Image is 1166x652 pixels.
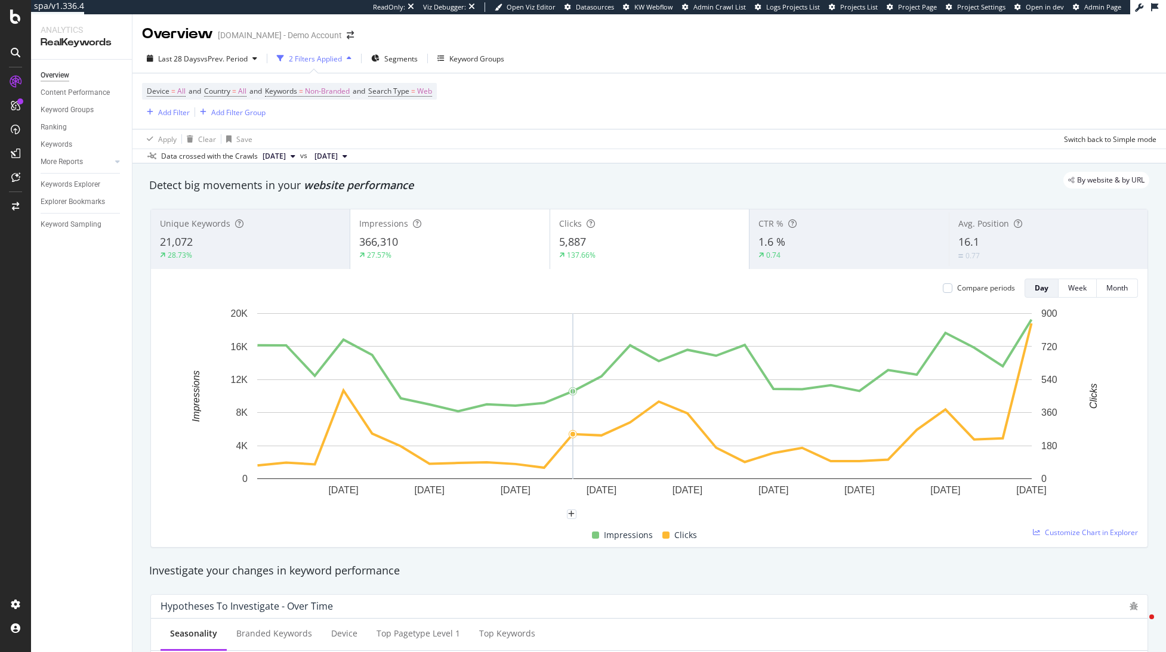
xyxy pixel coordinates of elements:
[238,83,246,100] span: All
[232,86,236,96] span: =
[1097,279,1138,298] button: Month
[198,134,216,144] div: Clear
[1016,485,1046,495] text: [DATE]
[377,628,460,639] div: Top pagetype Level 1
[236,441,248,451] text: 4K
[1088,384,1099,409] text: Clicks
[1084,2,1121,11] span: Admin Page
[160,218,230,229] span: Unique Keywords
[347,31,354,39] div: arrow-right-arrow-left
[1106,283,1128,293] div: Month
[449,54,504,64] div: Keyword Groups
[249,86,262,96] span: and
[433,49,509,68] button: Keyword Groups
[41,156,83,168] div: More Reports
[559,218,582,229] span: Clicks
[1041,308,1057,319] text: 900
[242,474,248,484] text: 0
[1014,2,1064,12] a: Open in dev
[41,69,69,82] div: Overview
[898,2,937,11] span: Project Page
[265,86,297,96] span: Keywords
[195,105,266,119] button: Add Filter Group
[231,308,248,319] text: 20K
[758,234,785,249] span: 1.6 %
[673,485,702,495] text: [DATE]
[1073,2,1121,12] a: Admin Page
[263,151,286,162] span: 2025 Aug. 11th
[411,86,415,96] span: =
[314,151,338,162] span: 2025 Jul. 14th
[1077,177,1145,184] span: By website & by URL
[1045,527,1138,537] span: Customize Chart in Explorer
[958,218,1009,229] span: Avg. Position
[142,129,177,149] button: Apply
[204,86,230,96] span: Country
[41,121,124,134] a: Ranking
[367,250,391,260] div: 27.57%
[1041,474,1047,484] text: 0
[559,234,586,249] span: 5,887
[966,251,980,261] div: 0.77
[1125,611,1154,640] iframe: Intercom live chat
[272,49,356,68] button: 2 Filters Applied
[693,2,746,11] span: Admin Crawl List
[158,134,177,144] div: Apply
[1033,527,1138,537] a: Customize Chart in Explorer
[160,234,193,249] span: 21,072
[41,218,101,231] div: Keyword Sampling
[41,138,72,151] div: Keywords
[604,528,653,542] span: Impressions
[161,307,1129,514] svg: A chart.
[236,628,312,639] div: Branded Keywords
[501,485,530,495] text: [DATE]
[221,129,252,149] button: Save
[1041,375,1057,385] text: 540
[576,2,614,11] span: Datasources
[930,485,960,495] text: [DATE]
[331,628,357,639] div: Device
[299,86,303,96] span: =
[359,218,408,229] span: Impressions
[887,2,937,12] a: Project Page
[755,2,820,12] a: Logs Projects List
[1025,279,1059,298] button: Day
[1041,341,1057,351] text: 720
[366,49,422,68] button: Segments
[142,105,190,119] button: Add Filter
[168,250,192,260] div: 28.73%
[359,234,398,249] span: 366,310
[149,563,1149,579] div: Investigate your changes in keyword performance
[289,54,342,64] div: 2 Filters Applied
[41,36,122,50] div: RealKeywords
[373,2,405,12] div: ReadOnly:
[758,218,783,229] span: CTR %
[423,2,466,12] div: Viz Debugger:
[758,485,788,495] text: [DATE]
[587,485,616,495] text: [DATE]
[1026,2,1064,11] span: Open in dev
[305,83,350,100] span: Non-Branded
[310,149,352,163] button: [DATE]
[1063,172,1149,189] div: legacy label
[958,254,963,258] img: Equal
[231,341,248,351] text: 16K
[766,2,820,11] span: Logs Projects List
[1041,407,1057,418] text: 360
[1130,602,1138,610] div: bug
[191,370,201,422] text: Impressions
[41,104,94,116] div: Keyword Groups
[200,54,248,64] span: vs Prev. Period
[182,129,216,149] button: Clear
[957,2,1005,11] span: Project Settings
[567,250,596,260] div: 137.66%
[415,485,445,495] text: [DATE]
[142,49,262,68] button: Last 28 DaysvsPrev. Period
[623,2,673,12] a: KW Webflow
[766,250,781,260] div: 0.74
[236,134,252,144] div: Save
[479,628,535,639] div: Top Keywords
[417,83,432,100] span: Web
[41,178,124,191] a: Keywords Explorer
[231,375,248,385] text: 12K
